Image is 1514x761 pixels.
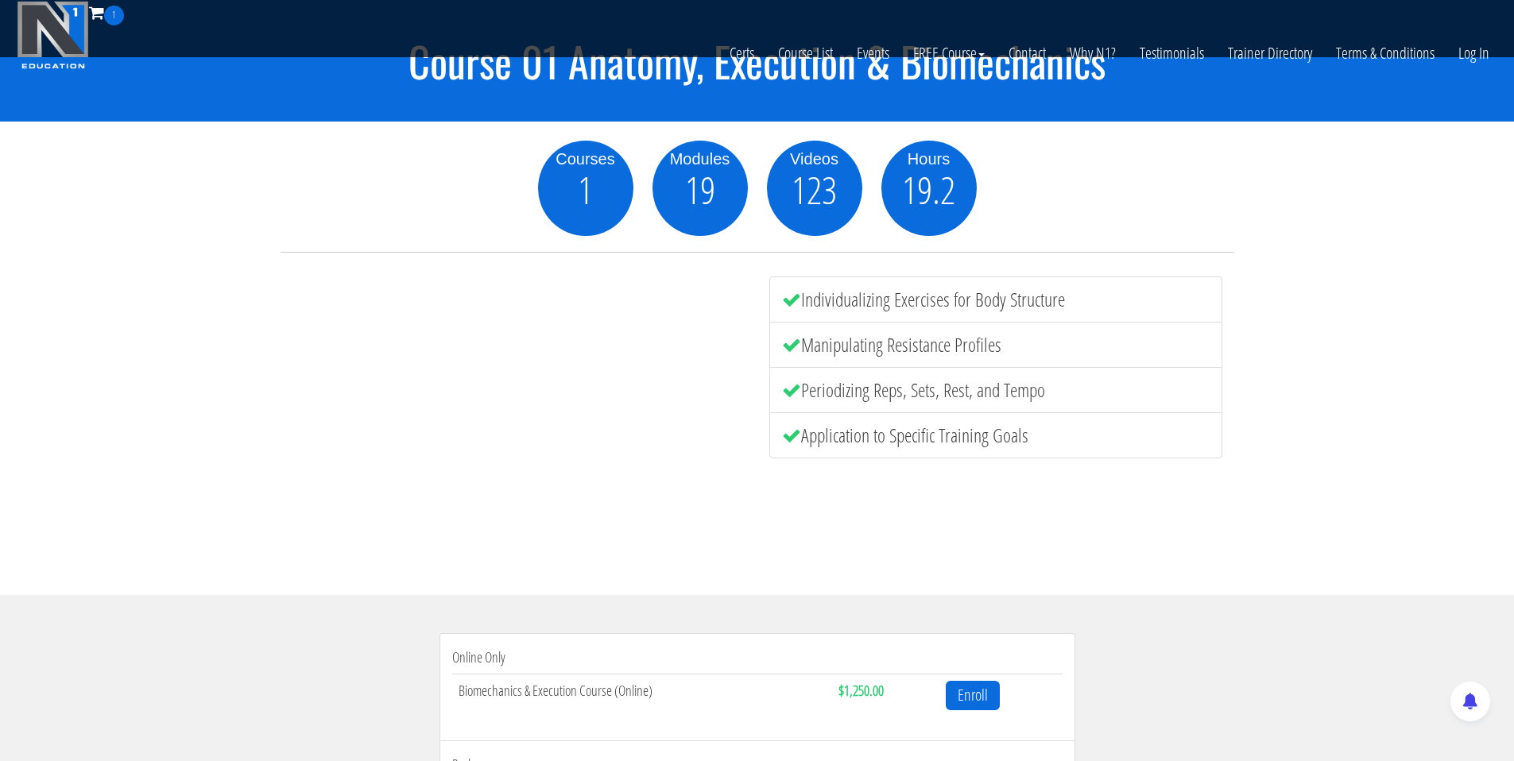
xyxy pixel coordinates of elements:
span: 1 [104,6,124,25]
span: 19 [685,171,715,209]
li: Manipulating Resistance Profiles [769,322,1222,368]
span: 19.2 [902,171,955,209]
a: Enroll [946,681,1000,710]
span: 123 [792,171,837,209]
span: 1 [578,171,593,209]
td: Biomechanics & Execution Course (Online) [452,674,833,716]
a: Contact [997,25,1058,81]
a: FREE Course [901,25,997,81]
li: Application to Specific Training Goals [769,412,1222,458]
a: Trainer Directory [1216,25,1324,81]
div: Hours [881,147,977,171]
div: Modules [652,147,748,171]
div: Courses [538,147,633,171]
a: Terms & Conditions [1324,25,1446,81]
li: Individualizing Exercises for Body Structure [769,276,1222,323]
div: Videos [767,147,862,171]
li: Periodizing Reps, Sets, Rest, and Tempo [769,367,1222,413]
a: Certs [718,25,766,81]
a: Course List [766,25,845,81]
h4: Online Only [452,650,1063,666]
a: Why N1? [1058,25,1128,81]
a: 1 [89,2,124,23]
a: Testimonials [1128,25,1216,81]
strong: $1,250.00 [838,681,884,700]
a: Log In [1446,25,1501,81]
img: n1-education [17,1,89,72]
a: Events [845,25,901,81]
